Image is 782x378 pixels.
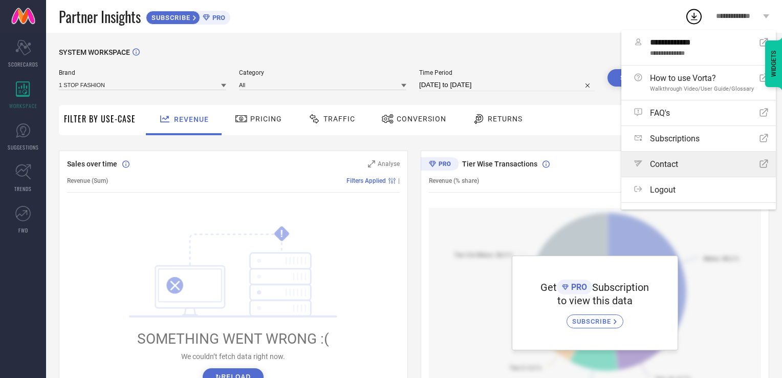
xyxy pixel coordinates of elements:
[181,352,285,361] span: We couldn’t fetch data right now.
[67,177,108,184] span: Revenue (Sum)
[146,8,230,25] a: SUBSCRIBEPRO
[419,69,595,76] span: Time Period
[569,282,587,292] span: PRO
[621,66,776,100] a: How to use Vorta?Walkthrough Video/User Guide/Glossary
[685,7,703,26] div: Open download list
[323,115,355,123] span: Traffic
[8,143,39,151] span: SUGGESTIONS
[572,318,614,325] span: SUBSCRIBE
[59,6,141,27] span: Partner Insights
[174,115,209,123] span: Revenue
[67,160,117,168] span: Sales over time
[8,60,38,68] span: SCORECARDS
[592,281,649,293] span: Subscription
[621,100,776,125] a: FAQ's
[59,69,226,76] span: Brand
[18,226,28,234] span: FWD
[621,152,776,177] a: Contact
[210,14,225,22] span: PRO
[650,134,700,143] span: Subscriptions
[137,330,329,347] span: SOMETHING WENT WRONG :(
[368,160,375,167] svg: Zoom
[146,14,193,22] span: SUBSCRIBE
[540,281,557,293] span: Get
[378,160,400,167] span: Analyse
[14,185,32,193] span: TRENDS
[9,102,37,110] span: WORKSPACE
[488,115,523,123] span: Returns
[398,177,400,184] span: |
[567,307,623,328] a: SUBSCRIBE
[650,185,676,195] span: Logout
[421,157,459,173] div: Premium
[59,48,130,56] span: SYSTEM WORKSPACE
[64,113,136,125] span: Filter By Use-Case
[429,177,479,184] span: Revenue (% share)
[650,73,754,83] span: How to use Vorta?
[397,115,446,123] span: Conversion
[607,69,663,87] button: Search
[250,115,282,123] span: Pricing
[239,69,406,76] span: Category
[650,86,754,92] span: Walkthrough Video/User Guide/Glossary
[650,159,678,169] span: Contact
[280,228,283,240] tspan: !
[462,160,537,168] span: Tier Wise Transactions
[557,295,633,307] span: to view this data
[419,79,595,91] input: Select time period
[621,126,776,151] a: Subscriptions
[346,177,386,184] span: Filters Applied
[650,108,670,118] span: FAQ's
